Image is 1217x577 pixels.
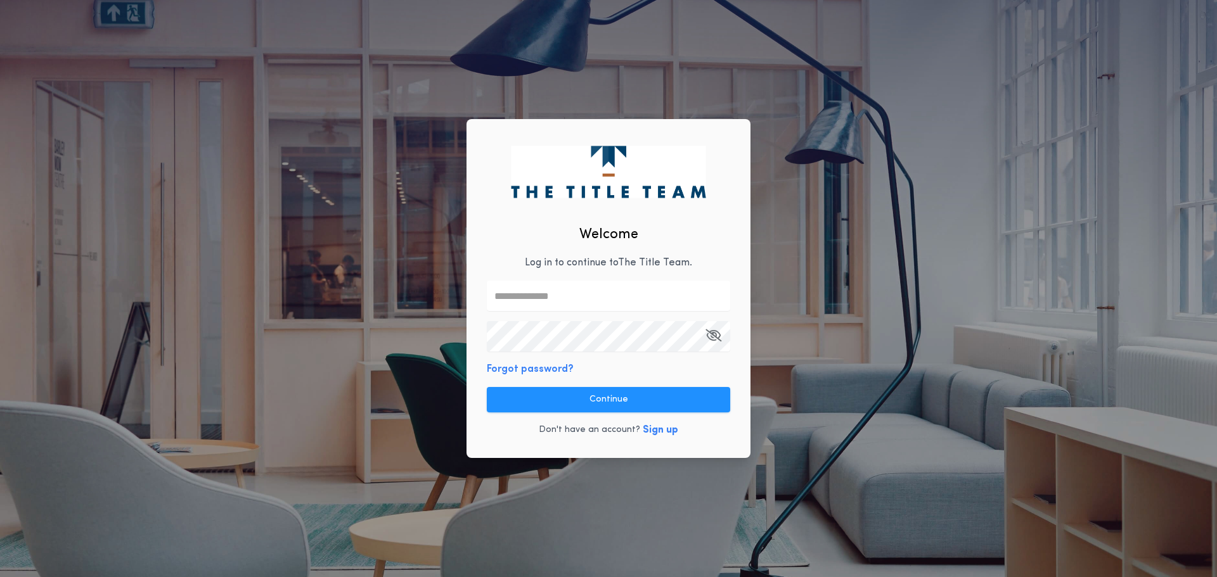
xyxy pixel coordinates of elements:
[511,146,705,198] img: logo
[487,387,730,412] button: Continue
[579,224,638,245] h2: Welcome
[539,424,640,436] p: Don't have an account?
[487,362,574,377] button: Forgot password?
[525,255,692,270] p: Log in to continue to The Title Team .
[643,422,678,438] button: Sign up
